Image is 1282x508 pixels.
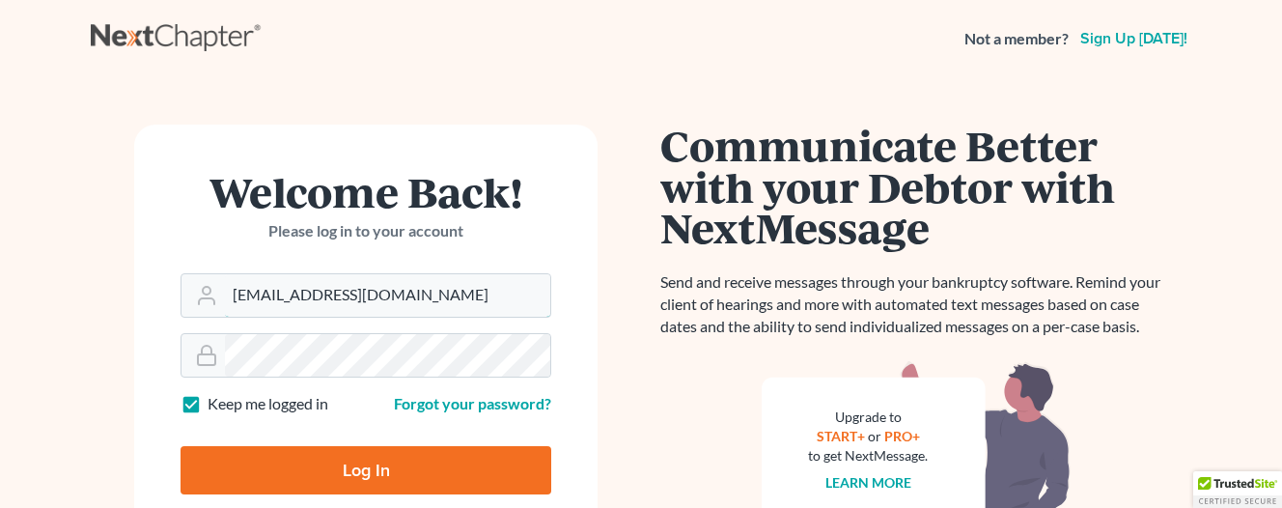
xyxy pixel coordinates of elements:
a: Learn more [825,474,911,491]
a: Sign up [DATE]! [1076,31,1191,46]
input: Log In [181,446,551,494]
h1: Communicate Better with your Debtor with NextMessage [660,125,1172,248]
p: Send and receive messages through your bankruptcy software. Remind your client of hearings and mo... [660,271,1172,338]
a: Forgot your password? [394,394,551,412]
p: Please log in to your account [181,220,551,242]
div: to get NextMessage. [808,446,928,466]
label: Keep me logged in [208,393,328,415]
div: TrustedSite Certified [1193,471,1282,508]
span: or [868,428,881,444]
input: Email Address [225,274,550,317]
h1: Welcome Back! [181,171,551,212]
a: START+ [817,428,865,444]
strong: Not a member? [964,28,1069,50]
a: PRO+ [884,428,920,444]
div: Upgrade to [808,408,928,427]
